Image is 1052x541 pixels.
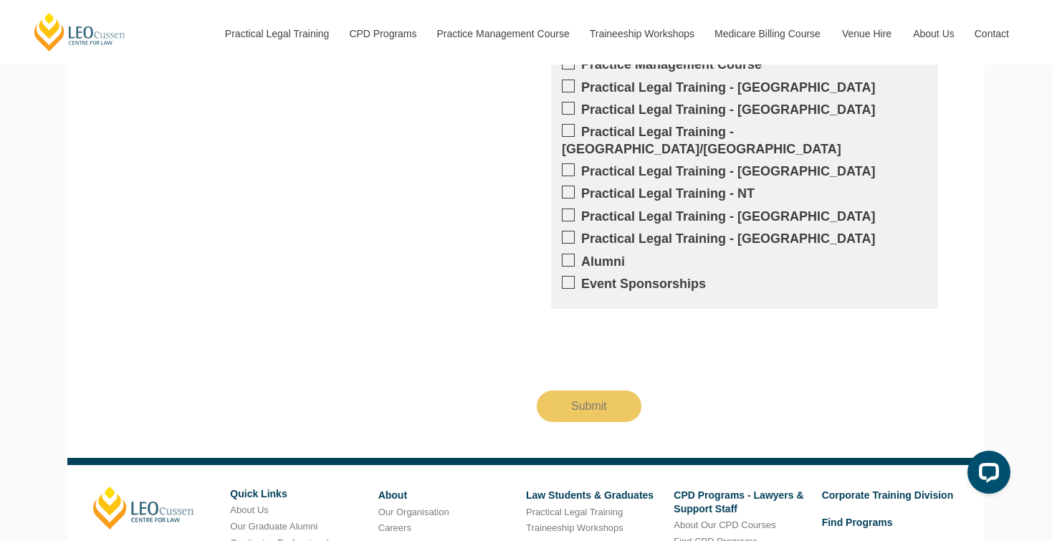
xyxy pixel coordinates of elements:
label: Alumni [562,254,927,270]
iframe: LiveChat chat widget [956,445,1016,505]
iframe: reCAPTCHA [537,320,755,376]
a: Practical Legal Training [214,3,339,64]
a: Venue Hire [831,3,902,64]
input: Submit [537,391,641,422]
a: Practical Legal Training [526,507,623,517]
label: Practical Legal Training - [GEOGRAPHIC_DATA] [562,209,927,225]
a: Find Programs [822,517,893,528]
a: Our Organisation [378,507,449,517]
a: [PERSON_NAME] [93,487,194,530]
a: Traineeship Workshops [526,522,623,533]
a: About Our CPD Courses [674,520,775,530]
a: Practice Management Course [426,3,579,64]
a: Traineeship Workshops [579,3,704,64]
a: Corporate Training Division [822,489,954,501]
a: Law Students & Graduates [526,489,654,501]
label: Practical Legal Training - [GEOGRAPHIC_DATA]/[GEOGRAPHIC_DATA] [562,124,927,158]
a: About Us [902,3,964,64]
label: Practical Legal Training - [GEOGRAPHIC_DATA] [562,163,927,180]
h6: Quick Links [230,489,367,499]
label: Practical Legal Training - [GEOGRAPHIC_DATA] [562,231,927,247]
label: Practical Legal Training - [GEOGRAPHIC_DATA] [562,80,927,96]
label: Event Sponsorships [562,276,927,292]
a: Our Graduate Alumni [230,521,317,532]
a: CPD Programs [338,3,426,64]
a: About Us [230,504,268,515]
a: Contact [964,3,1020,64]
a: About [378,489,407,501]
label: Practice Management Course [562,57,927,73]
a: CPD Programs - Lawyers & Support Staff [674,489,803,514]
label: Practical Legal Training - NT [562,186,927,202]
a: Medicare Billing Course [704,3,831,64]
a: [PERSON_NAME] Centre for Law [32,11,128,52]
label: Practical Legal Training - [GEOGRAPHIC_DATA] [562,102,927,118]
a: Careers [378,522,411,533]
